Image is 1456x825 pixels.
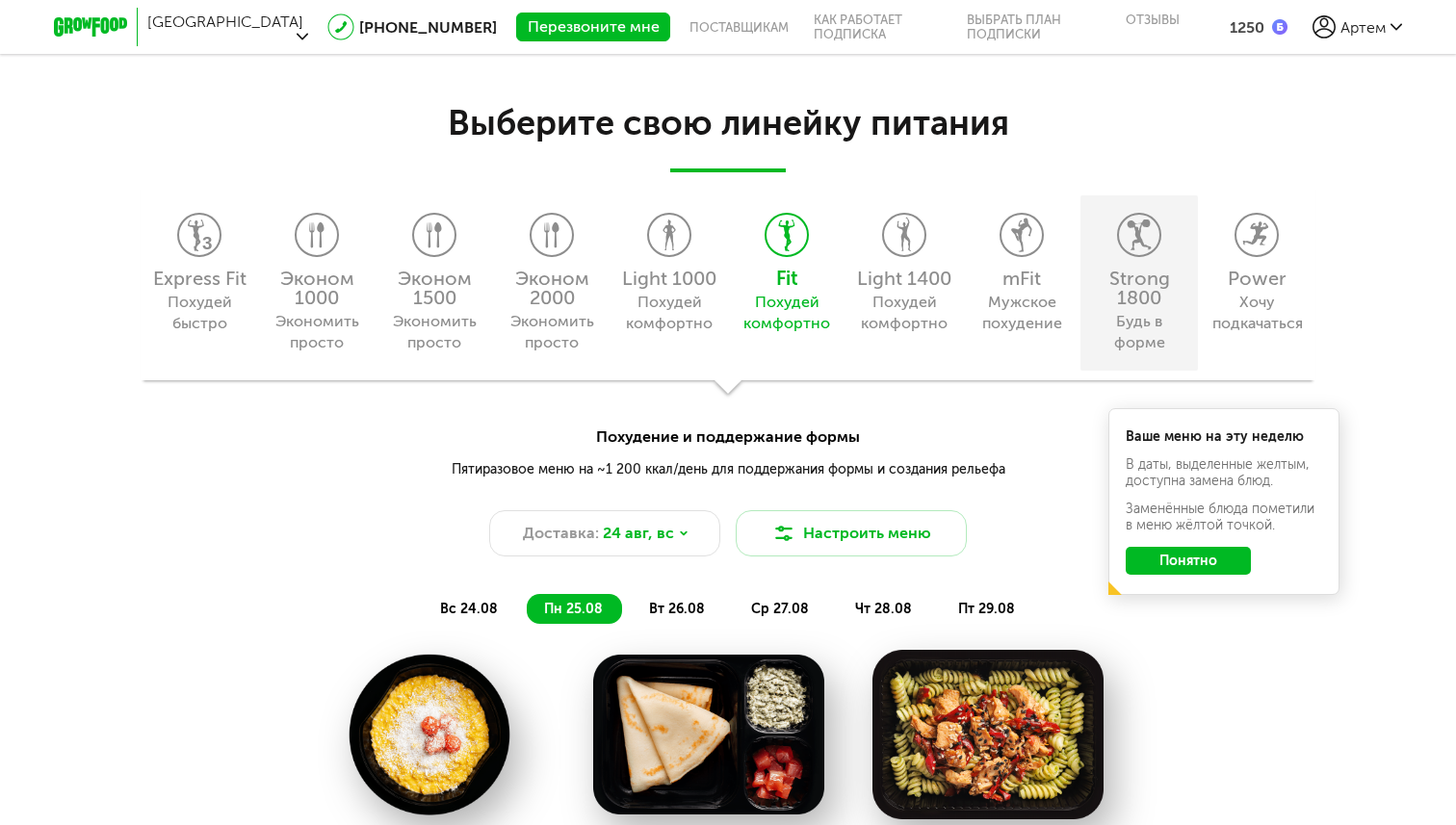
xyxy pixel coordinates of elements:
[359,18,497,37] a: [PHONE_NUMBER]
[440,601,498,617] span: вс 24.08
[872,650,1104,819] img: big_EqMghffVEuKOAexP.png
[958,601,1015,617] span: пт 29.08
[649,601,705,617] span: вт 26.08
[155,292,243,334] div: Похудей быстро
[503,269,601,307] div: Эконом 2000
[544,601,603,617] span: пн 25.08
[738,269,836,288] div: Fit
[147,13,303,31] span: [GEOGRAPHIC_DATA]
[273,311,360,353] div: Экономить просто
[742,292,830,334] div: Похудей комфортно
[507,311,595,353] div: Экономить просто
[516,13,670,41] button: Перезвоните мне
[736,510,967,556] button: Настроить меню
[855,601,912,617] span: чт 28.08
[751,601,809,617] span: ср 27.08
[977,292,1065,334] div: Мужское похудение
[1126,501,1322,533] div: Заменённые блюда пометили в меню жёлтой точкой.
[1090,269,1188,307] div: Strong 1800
[593,650,824,819] img: big_G6OEHAqSYeSAZDPN.png
[1126,547,1251,575] button: Понятно
[625,292,713,334] div: Похудей комфортно
[603,522,674,545] span: 24 авг, вс
[855,269,953,288] div: Light 1400
[860,292,948,334] div: Похудей комфортно
[1230,18,1264,37] div: 1250
[1212,292,1300,334] div: Хочу подкачаться
[385,269,483,307] div: Эконом 1500
[711,379,745,402] img: shadow-triangle.0b0aa4a.svg
[150,269,248,288] div: Express Fit
[314,650,545,819] img: big_YmUIJ0e5ZOoZTlSS.png
[1095,311,1183,353] div: Будь в форме
[1126,428,1322,445] div: Ваше меню на эту неделю
[276,459,1179,479] div: Пятиразовое меню на ~1 200 ккал/день для поддержания формы и создания рельефа
[620,269,718,288] div: Light 1000
[1340,18,1386,37] span: Артем
[1272,19,1287,35] img: bonus_b.cdccf46.png
[1126,456,1322,489] div: В даты, выделенные желтым, доступна замена блюд.
[268,269,366,307] div: Эконом 1000
[973,269,1071,288] div: mFit
[1208,269,1306,288] div: Power
[523,522,599,545] span: Доставка:
[390,311,478,353] div: Экономить просто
